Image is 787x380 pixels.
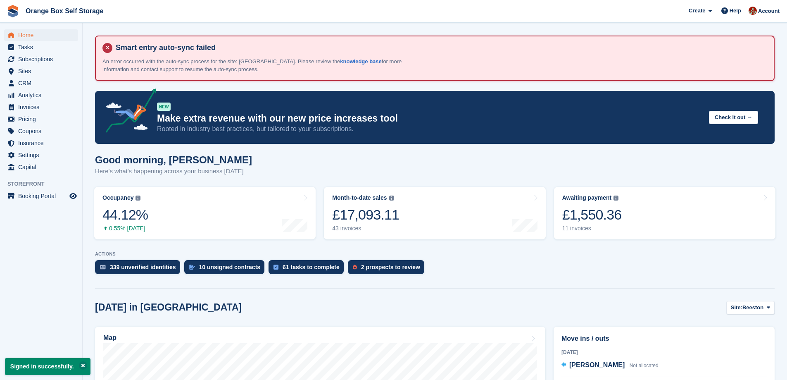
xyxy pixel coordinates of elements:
span: Site: [731,304,742,312]
span: Sites [18,65,68,77]
a: menu [4,77,78,89]
span: Coupons [18,125,68,137]
span: Booking Portal [18,190,68,202]
a: menu [4,125,78,137]
div: 11 invoices [562,225,622,232]
p: Make extra revenue with our new price increases tool [157,112,702,124]
a: 2 prospects to review [348,260,428,278]
span: Analytics [18,89,68,101]
span: Tasks [18,41,68,53]
span: Account [758,7,780,15]
span: Settings [18,149,68,161]
button: Check it out → [709,111,758,124]
a: menu [4,137,78,149]
p: An error occurred with the auto-sync process for the site: [GEOGRAPHIC_DATA]. Please review the f... [102,57,412,74]
div: £17,093.11 [332,206,399,223]
div: Month-to-date sales [332,194,387,201]
div: 0.55% [DATE] [102,225,148,232]
button: Site: Beeston [726,301,775,315]
img: contract_signature_icon-13c848040528278c33f63329250d36e43548de30e8caae1d1a13099fd9432cc5.svg [189,265,195,270]
img: price-adjustments-announcement-icon-8257ccfd72463d97f412b2fc003d46551f7dbcb40ab6d574587a9cd5c0d94... [99,88,157,136]
a: 10 unsigned contracts [184,260,269,278]
div: 339 unverified identities [110,264,176,270]
span: Capital [18,161,68,173]
div: Awaiting payment [562,194,612,201]
span: [PERSON_NAME] [569,361,625,368]
div: 44.12% [102,206,148,223]
h4: Smart entry auto-sync failed [112,43,767,53]
a: Awaiting payment £1,550.36 11 invoices [554,187,775,239]
a: menu [4,89,78,101]
img: verify_identity-adf6edd0f0f0b5bbfe63781bf79b02c33cf7c696d77639b501bdc392416b5a36.svg [100,265,106,270]
span: Beeston [742,304,763,312]
p: Here's what's happening across your business [DATE] [95,167,252,176]
div: [DATE] [561,349,767,356]
img: task-75834270c22a3079a89374b754ae025e5fb1db73e45f91037f5363f120a921f8.svg [273,265,278,270]
a: Preview store [68,191,78,201]
h2: [DATE] in [GEOGRAPHIC_DATA] [95,302,242,313]
div: 10 unsigned contracts [199,264,261,270]
p: ACTIONS [95,251,775,257]
a: menu [4,101,78,113]
a: Month-to-date sales £17,093.11 43 invoices [324,187,545,239]
span: Insurance [18,137,68,149]
div: 2 prospects to review [361,264,420,270]
a: [PERSON_NAME] Not allocated [561,360,659,371]
img: icon-info-grey-7440780725fd019a000dd9b08b2336e03edf1995a4989e88bcd33f0948082b44.svg [389,196,394,201]
div: £1,550.36 [562,206,622,223]
h2: Move ins / outs [561,334,767,344]
a: menu [4,190,78,202]
img: Wayne Ball [749,7,757,15]
a: Occupancy 44.12% 0.55% [DATE] [94,187,316,239]
a: 61 tasks to complete [269,260,348,278]
img: icon-info-grey-7440780725fd019a000dd9b08b2336e03edf1995a4989e88bcd33f0948082b44.svg [613,196,618,201]
span: Invoices [18,101,68,113]
img: icon-info-grey-7440780725fd019a000dd9b08b2336e03edf1995a4989e88bcd33f0948082b44.svg [136,196,140,201]
span: Subscriptions [18,53,68,65]
p: Rooted in industry best practices, but tailored to your subscriptions. [157,124,702,134]
a: menu [4,149,78,161]
a: knowledge base [340,58,381,65]
a: menu [4,53,78,65]
span: Help [730,7,741,15]
a: menu [4,41,78,53]
a: menu [4,113,78,125]
span: Home [18,29,68,41]
div: 61 tasks to complete [283,264,340,270]
h2: Map [103,334,117,342]
span: Pricing [18,113,68,125]
div: 43 invoices [332,225,399,232]
a: 339 unverified identities [95,260,184,278]
span: Not allocated [630,363,659,368]
div: Occupancy [102,194,133,201]
div: NEW [157,103,171,111]
span: CRM [18,77,68,89]
img: stora-icon-8386f47178a22dfd0bd8f6a31ec36ba5ce8667c1dd55bd0f319d3a0aa187defe.svg [7,5,19,17]
img: prospect-51fa495bee0391a8d652442698ab0144808aea92771e9ea1ae160a38d050c398.svg [353,265,357,270]
span: Create [689,7,705,15]
p: Signed in successfully. [5,358,90,375]
a: menu [4,29,78,41]
a: menu [4,65,78,77]
span: Storefront [7,180,82,188]
a: menu [4,161,78,173]
a: Orange Box Self Storage [22,4,107,18]
h1: Good morning, [PERSON_NAME] [95,154,252,165]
